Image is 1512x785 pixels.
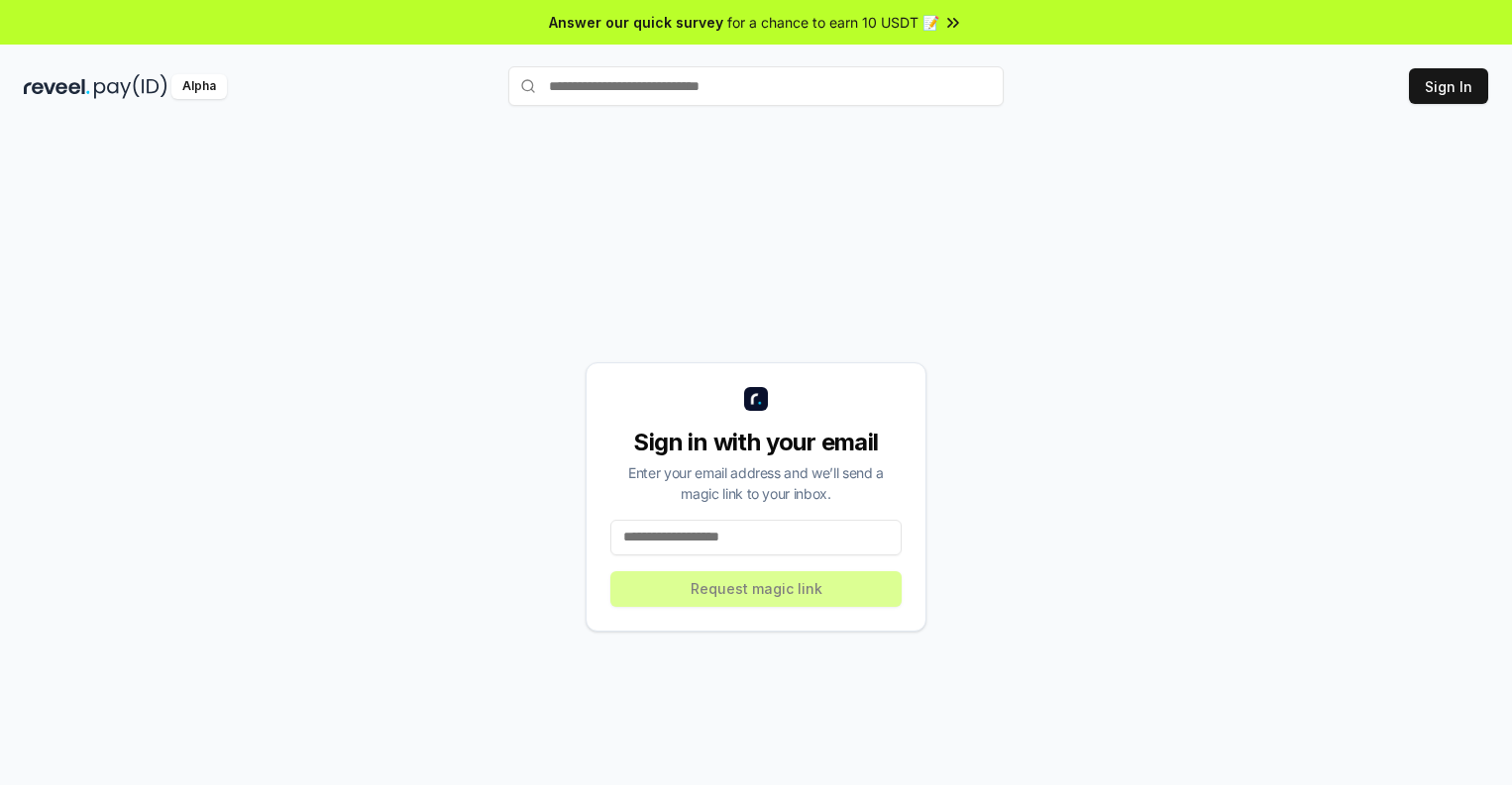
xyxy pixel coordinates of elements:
[1409,68,1488,104] button: Sign In
[24,74,90,99] img: reveel_dark
[549,12,723,33] span: Answer our quick survey
[744,387,768,411] img: logo_small
[727,12,939,33] span: for a chance to earn 10 USDT 📝
[94,74,167,99] img: pay_id
[610,462,902,504] div: Enter your email address and we’ll send a magic link to your inbox.
[610,427,902,458] div: Sign in with your email
[171,74,227,99] div: Alpha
